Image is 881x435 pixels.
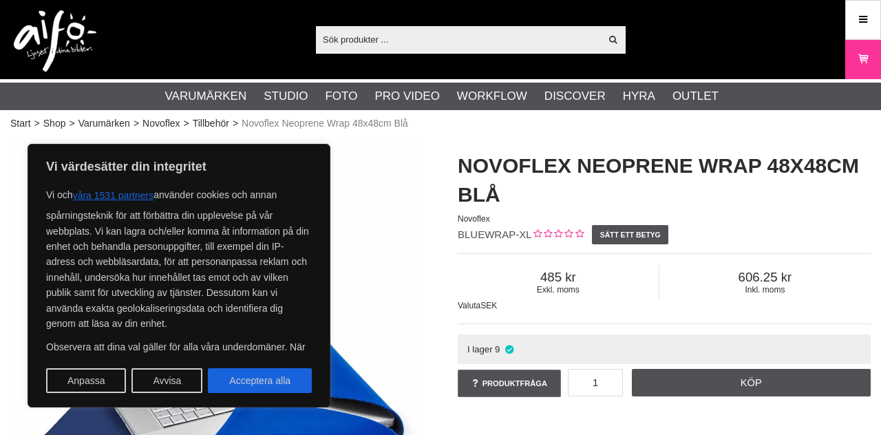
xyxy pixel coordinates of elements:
[458,301,480,310] span: Valuta
[184,116,189,131] span: >
[34,116,40,131] span: >
[467,344,493,354] span: I lager
[325,87,357,105] a: Foto
[623,87,655,105] a: Hyra
[142,116,180,131] a: Novoflex
[458,370,561,397] a: Produktfråga
[264,87,308,105] a: Studio
[46,183,312,331] p: Vi och använder cookies och annan spårningsteknik för att förbättra din upplevelse på vår webbpla...
[672,87,719,105] a: Outlet
[495,344,500,354] span: 9
[28,144,330,407] div: Vi värdesätter din integritet
[316,29,600,50] input: Sök produkter ...
[458,151,871,209] h1: Novoflex Neoprene Wrap 48x48cm Blå
[43,116,66,131] a: Shop
[458,285,659,295] span: Exkl. moms
[10,116,31,131] a: Start
[165,87,247,105] a: Varumärken
[14,10,96,72] img: logo.png
[457,87,527,105] a: Workflow
[208,368,312,393] button: Acceptera alla
[73,183,154,208] button: våra 1531 partners
[632,369,871,396] a: Köp
[233,116,238,131] span: >
[458,229,532,240] span: BLUEWRAP-XL
[480,301,497,310] span: SEK
[131,368,202,393] button: Avvisa
[544,87,606,105] a: Discover
[46,158,312,175] p: Vi värdesätter din integritet
[193,116,229,131] a: Tillbehör
[458,270,659,285] span: 485
[242,116,408,131] span: Novoflex Neoprene Wrap 48x48cm Blå
[532,228,584,242] div: Kundbetyg: 0
[592,225,668,244] a: Sätt ett betyg
[134,116,139,131] span: >
[374,87,439,105] a: Pro Video
[46,368,126,393] button: Anpassa
[458,214,490,224] span: Novoflex
[659,285,871,295] span: Inkl. moms
[659,270,871,285] span: 606.25
[78,116,130,131] a: Varumärken
[503,344,515,354] i: I lager
[46,339,312,432] p: Observera att dina val gäller för alla våra underdomäner. När du har gett ditt samtycke kommer en...
[69,116,74,131] span: >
